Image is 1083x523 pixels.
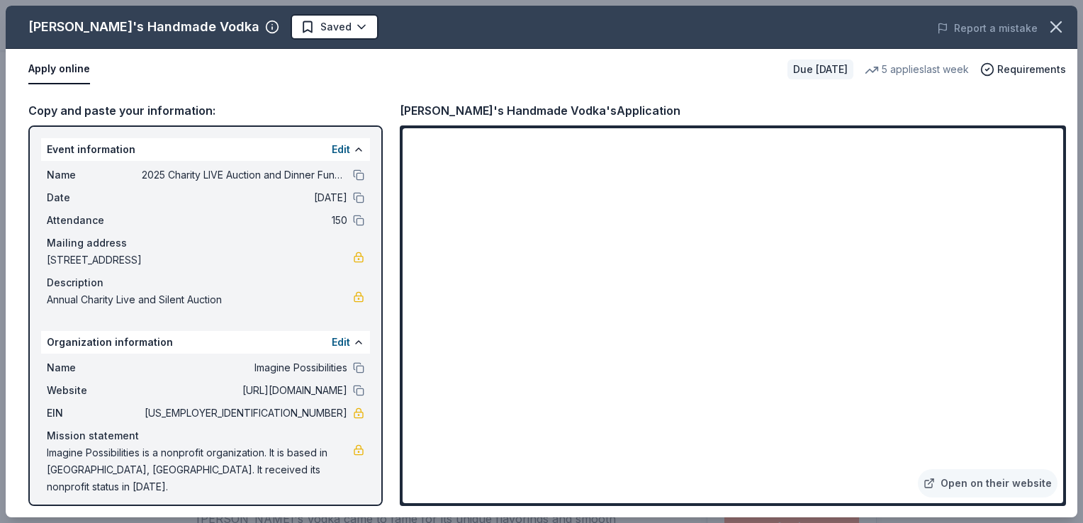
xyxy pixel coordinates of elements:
[47,235,364,252] div: Mailing address
[142,212,347,229] span: 150
[47,427,364,444] div: Mission statement
[28,101,383,120] div: Copy and paste your information:
[47,252,353,269] span: [STREET_ADDRESS]
[142,359,347,376] span: Imagine Possibilities
[332,141,350,158] button: Edit
[142,189,347,206] span: [DATE]
[142,382,347,399] span: [URL][DOMAIN_NAME]
[47,274,364,291] div: Description
[41,331,370,354] div: Organization information
[47,167,142,184] span: Name
[980,61,1066,78] button: Requirements
[918,469,1057,497] a: Open on their website
[47,291,353,308] span: Annual Charity Live and Silent Auction
[47,405,142,422] span: EIN
[320,18,352,35] span: Saved
[28,55,90,84] button: Apply online
[47,212,142,229] span: Attendance
[291,14,378,40] button: Saved
[865,61,969,78] div: 5 applies last week
[47,382,142,399] span: Website
[332,334,350,351] button: Edit
[787,60,853,79] div: Due [DATE]
[41,138,370,161] div: Event information
[400,101,680,120] div: [PERSON_NAME]'s Handmade Vodka's Application
[28,16,259,38] div: [PERSON_NAME]'s Handmade Vodka
[47,359,142,376] span: Name
[142,167,347,184] span: 2025 Charity LIVE Auction and Dinner Fundraiser
[47,189,142,206] span: Date
[997,61,1066,78] span: Requirements
[142,405,347,422] span: [US_EMPLOYER_IDENTIFICATION_NUMBER]
[47,444,353,495] span: Imagine Possibilities is a nonprofit organization. It is based in [GEOGRAPHIC_DATA], [GEOGRAPHIC_...
[937,20,1038,37] button: Report a mistake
